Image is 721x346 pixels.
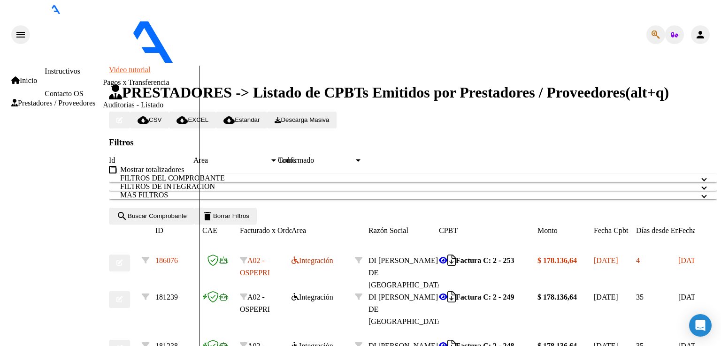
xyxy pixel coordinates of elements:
[45,67,80,75] a: Instructivos
[537,226,558,234] span: Monto
[537,293,577,301] strong: $ 178.136,64
[120,174,695,182] mat-panel-title: FILTROS DEL COMPROBANTE
[368,255,439,291] div: 20390188596
[109,137,717,148] h3: Filtros
[291,256,333,264] span: Integración
[678,225,721,237] datatable-header-cell: Fecha Recibido
[103,101,163,109] a: Auditorías - Listado
[368,226,408,234] span: Razón Social
[368,293,445,325] span: DI [PERSON_NAME] DE [GEOGRAPHIC_DATA]
[278,156,296,164] span: Todos
[275,116,329,123] span: Descarga Masiva
[202,225,240,237] datatable-header-cell: CAE
[193,156,269,165] span: Area
[368,291,439,328] div: 20390188596
[689,314,712,337] div: Open Intercom Messenger
[636,293,644,301] span: 35
[240,225,291,237] datatable-header-cell: Facturado x Orden De
[594,293,618,301] span: [DATE]
[291,293,333,301] span: Integración
[439,226,458,234] span: CPBT
[625,84,669,101] span: (alt+q)
[45,90,83,98] a: Contacto OS
[636,226,696,234] span: Días desde Emisión
[636,225,678,237] datatable-header-cell: Días desde Emisión
[368,225,439,237] datatable-header-cell: Razón Social
[456,293,514,301] strong: Factura C: 2 - 249
[636,256,640,264] span: 4
[695,29,706,40] mat-icon: person
[223,116,260,123] span: Estandar
[439,225,537,237] datatable-header-cell: CPBT
[15,29,26,40] mat-icon: menu
[281,57,445,65] span: - DI [PERSON_NAME] DE [GEOGRAPHIC_DATA]
[253,57,281,65] span: - ospepri
[109,84,625,101] span: PRESTADORES -> Listado de CPBTs Emitidos por Prestadores / Proveedores
[120,191,695,199] mat-panel-title: MAS FILTROS
[202,212,249,219] span: Borrar Filtros
[11,76,37,85] span: Inicio
[537,225,594,237] datatable-header-cell: Monto
[447,297,456,297] i: Descargar documento
[202,226,217,234] span: CAE
[223,114,235,126] mat-icon: cloud_download
[678,293,703,301] span: [DATE]
[103,78,169,86] a: Pagos x Transferencia
[120,182,695,191] mat-panel-title: FILTROS DE INTEGRACION
[291,225,355,237] datatable-header-cell: Area
[240,256,270,277] span: A02 - OSPEPRI
[30,14,253,64] img: Logo SAAS
[240,226,307,234] span: Facturado x Orden De
[267,115,337,123] app-download-masive: Descarga masiva de comprobantes (adjuntos)
[594,256,618,264] span: [DATE]
[11,99,95,107] span: Prestadores / Proveedores
[537,256,577,264] strong: $ 178.136,64
[368,256,445,289] span: DI [PERSON_NAME] DE [GEOGRAPHIC_DATA]
[291,226,306,234] span: Area
[202,211,213,222] mat-icon: delete
[594,225,636,237] datatable-header-cell: Fecha Cpbt
[456,256,514,264] strong: Factura C: 2 - 253
[678,256,703,264] span: [DATE]
[594,226,628,234] span: Fecha Cpbt
[240,293,270,313] span: A02 - OSPEPRI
